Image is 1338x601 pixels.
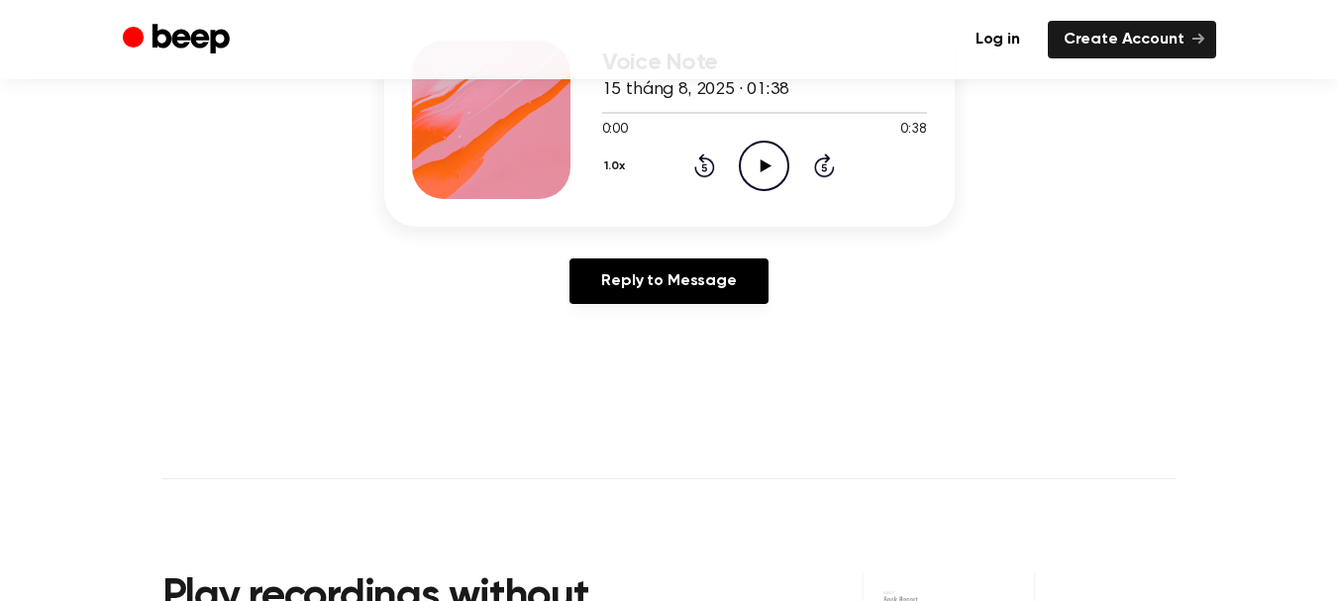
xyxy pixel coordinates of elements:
[602,150,633,183] button: 1.0x
[960,21,1036,58] a: Log in
[569,258,768,304] a: Reply to Message
[900,120,926,141] span: 0:38
[1048,21,1216,58] a: Create Account
[602,81,789,99] span: 15 tháng 8, 2025 · 01:38
[123,21,235,59] a: Beep
[602,120,628,141] span: 0:00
